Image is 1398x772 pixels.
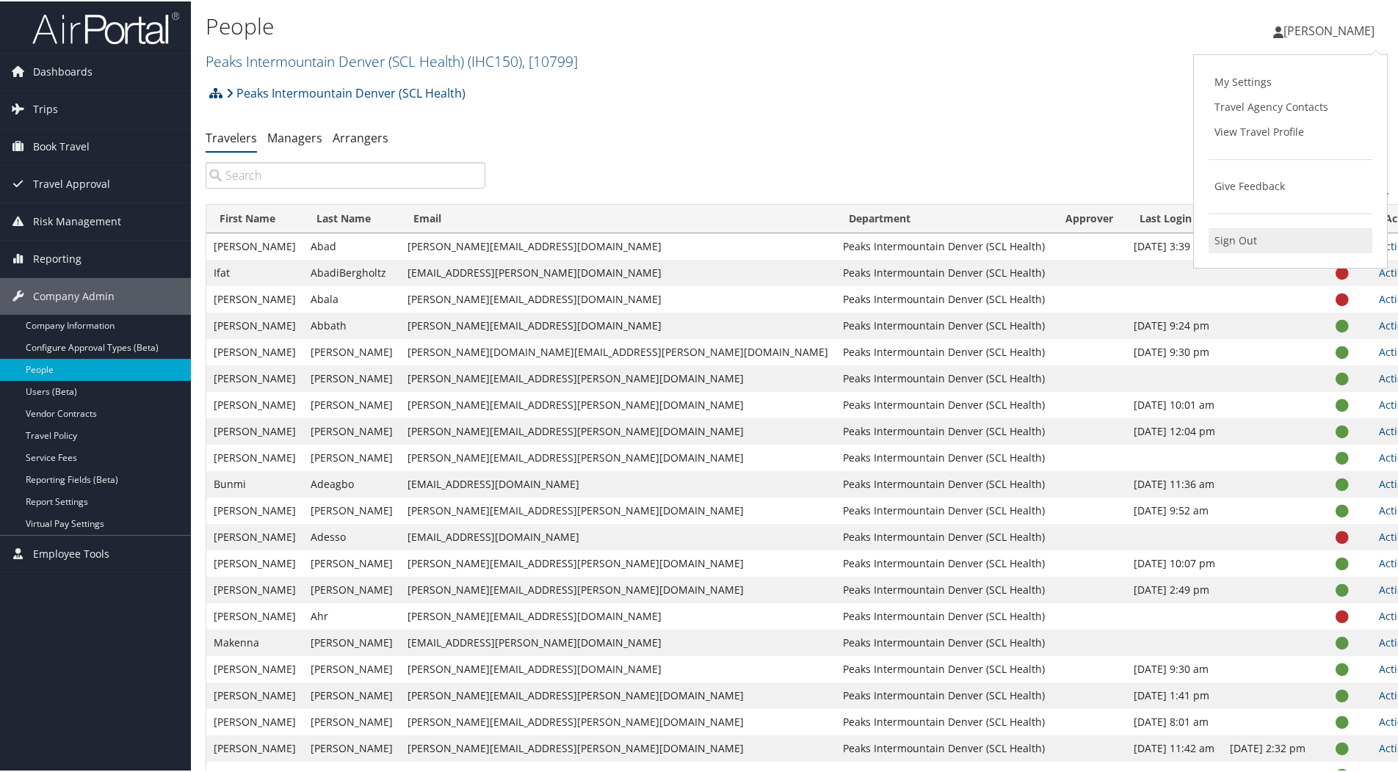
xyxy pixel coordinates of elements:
[303,655,400,681] td: [PERSON_NAME]
[400,364,836,390] td: [PERSON_NAME][EMAIL_ADDRESS][PERSON_NAME][DOMAIN_NAME]
[206,417,303,443] td: [PERSON_NAME]
[206,258,303,285] td: Ifat
[1126,311,1223,338] td: [DATE] 9:24 pm
[400,655,836,681] td: [PERSON_NAME][EMAIL_ADDRESS][DOMAIN_NAME]
[400,443,836,470] td: [PERSON_NAME][EMAIL_ADDRESS][PERSON_NAME][DOMAIN_NAME]
[303,285,400,311] td: Abala
[1126,575,1223,602] td: [DATE] 2:49 pm
[303,232,400,258] td: Abad
[1209,68,1372,93] a: My Settings
[836,443,1052,470] td: Peaks Intermountain Denver (SCL Health)
[206,161,485,187] input: Search
[836,203,1052,232] th: Department: activate to sort column ascending
[1126,496,1223,522] td: [DATE] 9:52 am
[33,164,110,201] span: Travel Approval
[522,50,578,70] span: , [ 10799 ]
[836,522,1052,549] td: Peaks Intermountain Denver (SCL Health)
[303,707,400,734] td: [PERSON_NAME]
[303,522,400,549] td: Adesso
[206,311,303,338] td: [PERSON_NAME]
[400,496,836,522] td: [PERSON_NAME][EMAIL_ADDRESS][PERSON_NAME][DOMAIN_NAME]
[1126,734,1223,760] td: [DATE] 11:42 am
[836,470,1052,496] td: Peaks Intermountain Denver (SCL Health)
[1126,655,1223,681] td: [DATE] 9:30 am
[206,203,303,232] th: First Name: activate to sort column ascending
[206,338,303,364] td: [PERSON_NAME]
[206,285,303,311] td: [PERSON_NAME]
[33,52,93,89] span: Dashboards
[1126,470,1223,496] td: [DATE] 11:36 am
[1126,232,1223,258] td: [DATE] 3:39 pm
[468,50,522,70] span: ( IHC150 )
[206,390,303,417] td: [PERSON_NAME]
[206,681,303,707] td: [PERSON_NAME]
[400,417,836,443] td: [PERSON_NAME][EMAIL_ADDRESS][PERSON_NAME][DOMAIN_NAME]
[206,602,303,628] td: [PERSON_NAME]
[400,628,836,655] td: [EMAIL_ADDRESS][PERSON_NAME][DOMAIN_NAME]
[1209,227,1372,252] a: Sign Out
[206,232,303,258] td: [PERSON_NAME]
[303,628,400,655] td: [PERSON_NAME]
[400,470,836,496] td: [EMAIL_ADDRESS][DOMAIN_NAME]
[400,232,836,258] td: [PERSON_NAME][EMAIL_ADDRESS][DOMAIN_NAME]
[1223,734,1314,760] td: [DATE] 2:32 pm
[836,285,1052,311] td: Peaks Intermountain Denver (SCL Health)
[400,707,836,734] td: [PERSON_NAME][EMAIL_ADDRESS][PERSON_NAME][DOMAIN_NAME]
[206,575,303,602] td: [PERSON_NAME]
[1126,549,1223,575] td: [DATE] 10:07 pm
[33,90,58,126] span: Trips
[1126,681,1223,707] td: [DATE] 1:41 pm
[1283,21,1375,37] span: [PERSON_NAME]
[206,707,303,734] td: [PERSON_NAME]
[303,575,400,602] td: [PERSON_NAME]
[836,364,1052,390] td: Peaks Intermountain Denver (SCL Health)
[206,10,995,40] h1: People
[400,258,836,285] td: [EMAIL_ADDRESS][PERSON_NAME][DOMAIN_NAME]
[836,232,1052,258] td: Peaks Intermountain Denver (SCL Health)
[33,239,82,276] span: Reporting
[32,10,179,44] img: airportal-logo.png
[206,734,303,760] td: [PERSON_NAME]
[400,311,836,338] td: [PERSON_NAME][EMAIL_ADDRESS][DOMAIN_NAME]
[303,443,400,470] td: [PERSON_NAME]
[836,628,1052,655] td: Peaks Intermountain Denver (SCL Health)
[33,277,115,313] span: Company Admin
[333,128,388,145] a: Arrangers
[400,681,836,707] td: [PERSON_NAME][EMAIL_ADDRESS][PERSON_NAME][DOMAIN_NAME]
[1126,390,1223,417] td: [DATE] 10:01 am
[303,311,400,338] td: Abbath
[206,128,257,145] a: Travelers
[836,707,1052,734] td: Peaks Intermountain Denver (SCL Health)
[206,470,303,496] td: Bunmi
[1126,203,1223,232] th: Last Login: activate to sort column ascending
[303,602,400,628] td: Ahr
[206,522,303,549] td: [PERSON_NAME]
[1209,118,1372,143] a: View Travel Profile
[206,655,303,681] td: [PERSON_NAME]
[836,258,1052,285] td: Peaks Intermountain Denver (SCL Health)
[836,655,1052,681] td: Peaks Intermountain Denver (SCL Health)
[1052,203,1126,232] th: Approver
[303,203,400,232] th: Last Name: activate to sort column descending
[303,470,400,496] td: Adeagbo
[836,496,1052,522] td: Peaks Intermountain Denver (SCL Health)
[33,202,121,238] span: Risk Management
[836,338,1052,364] td: Peaks Intermountain Denver (SCL Health)
[303,417,400,443] td: [PERSON_NAME]
[400,522,836,549] td: [EMAIL_ADDRESS][DOMAIN_NAME]
[400,203,836,232] th: Email: activate to sort column ascending
[1273,7,1389,51] a: [PERSON_NAME]
[1209,93,1372,118] a: Travel Agency Contacts
[400,285,836,311] td: [PERSON_NAME][EMAIL_ADDRESS][DOMAIN_NAME]
[836,311,1052,338] td: Peaks Intermountain Denver (SCL Health)
[836,417,1052,443] td: Peaks Intermountain Denver (SCL Health)
[303,390,400,417] td: [PERSON_NAME]
[1126,417,1223,443] td: [DATE] 12:04 pm
[836,549,1052,575] td: Peaks Intermountain Denver (SCL Health)
[400,549,836,575] td: [PERSON_NAME][EMAIL_ADDRESS][PERSON_NAME][DOMAIN_NAME]
[303,681,400,707] td: [PERSON_NAME]
[303,364,400,390] td: [PERSON_NAME]
[1126,338,1223,364] td: [DATE] 9:30 pm
[836,681,1052,707] td: Peaks Intermountain Denver (SCL Health)
[303,496,400,522] td: [PERSON_NAME]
